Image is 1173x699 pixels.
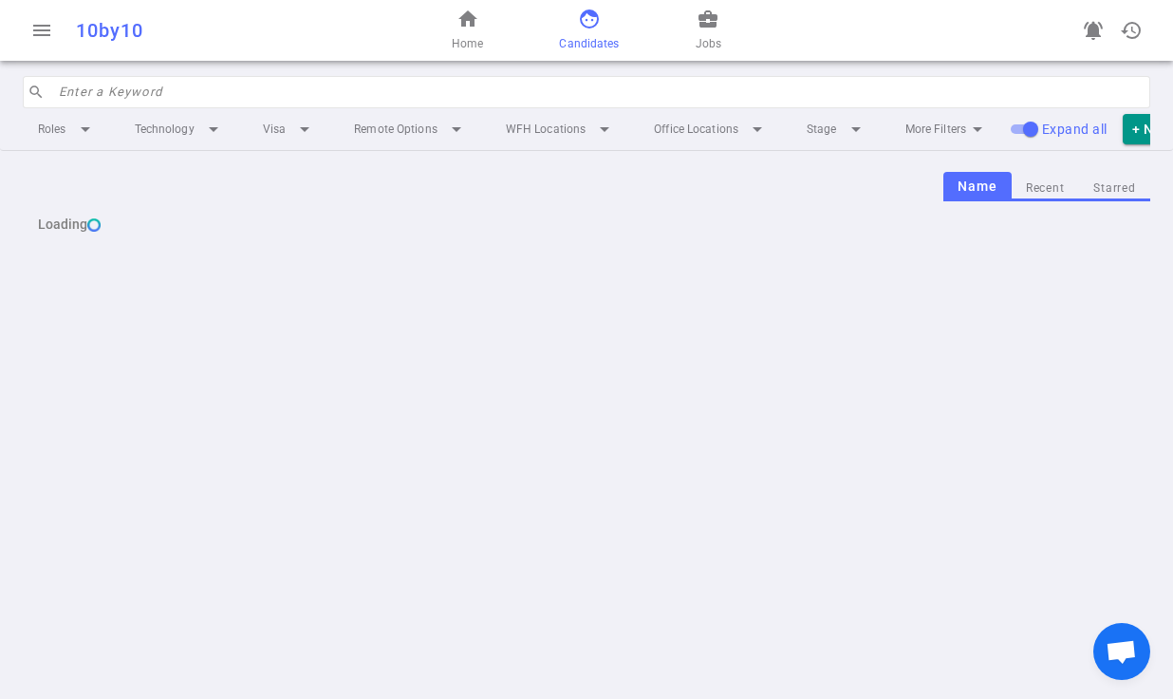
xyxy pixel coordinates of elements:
img: loading... [87,218,101,232]
span: Jobs [696,34,721,53]
button: Open menu [23,11,61,49]
a: Home [452,8,483,53]
span: menu [30,19,53,42]
span: Candidates [559,34,619,53]
span: notifications_active [1082,19,1105,42]
a: Candidates [559,8,619,53]
div: Loading [23,201,1150,247]
span: business_center [697,8,719,30]
button: Recent [1012,176,1079,201]
a: Jobs [696,8,721,53]
span: search [28,84,45,101]
li: Technology [120,112,240,146]
li: Office Locations [639,112,784,146]
li: WFH Locations [491,112,631,146]
a: Go to see announcements [1074,11,1112,49]
li: Roles [23,112,112,146]
button: Open history [1112,11,1150,49]
span: Home [452,34,483,53]
button: Name [943,172,1011,201]
li: Stage [791,112,883,146]
span: face [578,8,601,30]
li: More Filters [890,112,1004,146]
div: Open chat [1093,623,1150,680]
li: Remote Options [339,112,483,146]
span: history [1120,19,1143,42]
div: 10by10 [76,19,383,42]
span: Expand all [1042,122,1108,137]
button: Starred [1079,176,1150,201]
li: Visa [248,112,331,146]
span: home [456,8,479,30]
